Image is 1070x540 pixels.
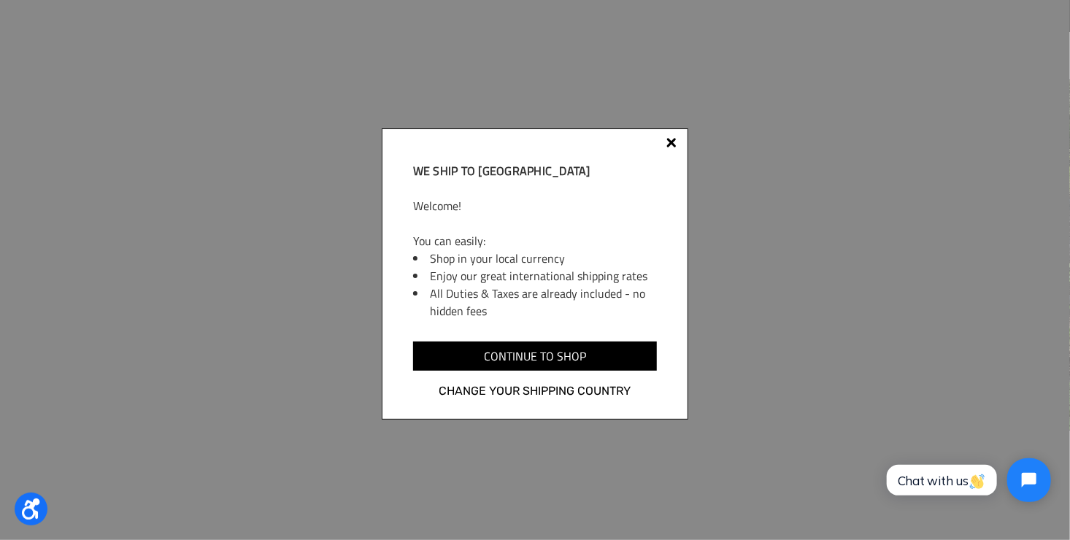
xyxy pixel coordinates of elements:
h2: We ship to [GEOGRAPHIC_DATA] [413,162,657,180]
li: Shop in your local currency [430,250,657,267]
span: Phone Number [232,60,311,74]
p: Welcome! [413,197,657,215]
li: Enjoy our great international shipping rates [430,267,657,285]
a: Change your shipping country [413,382,657,401]
input: Continue to shop [413,342,657,371]
li: All Duties & Taxes are already included - no hidden fees [430,285,657,320]
iframe: Tidio Chat [871,446,1063,514]
p: You can easily: [413,232,657,250]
